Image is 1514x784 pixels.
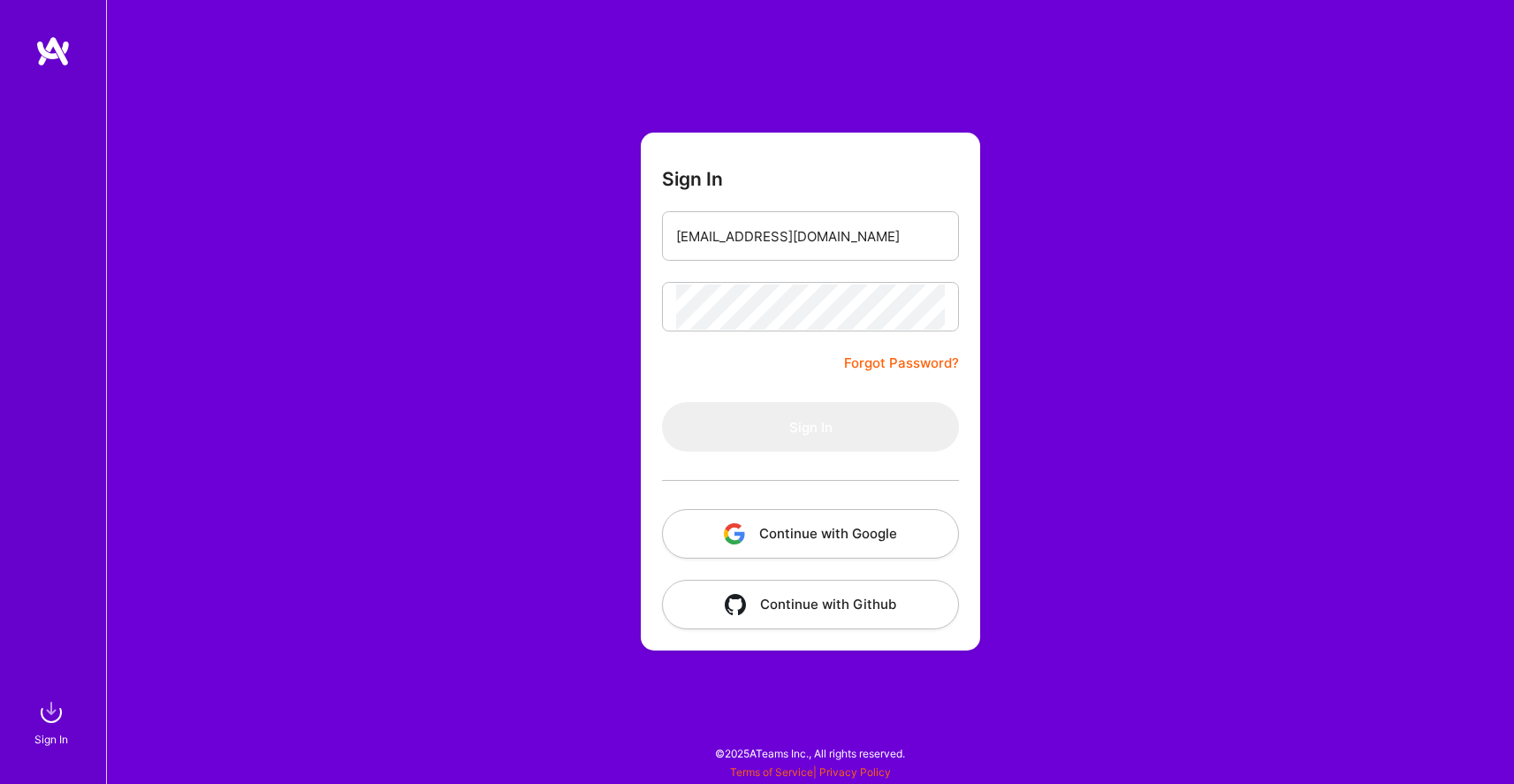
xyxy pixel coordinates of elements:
[34,730,68,749] div: Sign In
[662,168,723,190] h3: Sign In
[662,509,959,559] button: Continue with Google
[34,695,69,730] img: sign in
[730,765,891,779] span: |
[844,353,959,374] a: Forgot Password?
[35,35,71,67] img: logo
[662,402,959,452] button: Sign In
[819,765,891,779] a: Privacy Policy
[37,695,69,749] a: sign inSign In
[724,523,745,544] img: icon
[676,214,945,259] input: Email...
[725,594,746,615] img: icon
[662,580,959,629] button: Continue with Github
[730,765,813,779] a: Terms of Service
[106,731,1514,775] div: © 2025 ATeams Inc., All rights reserved.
